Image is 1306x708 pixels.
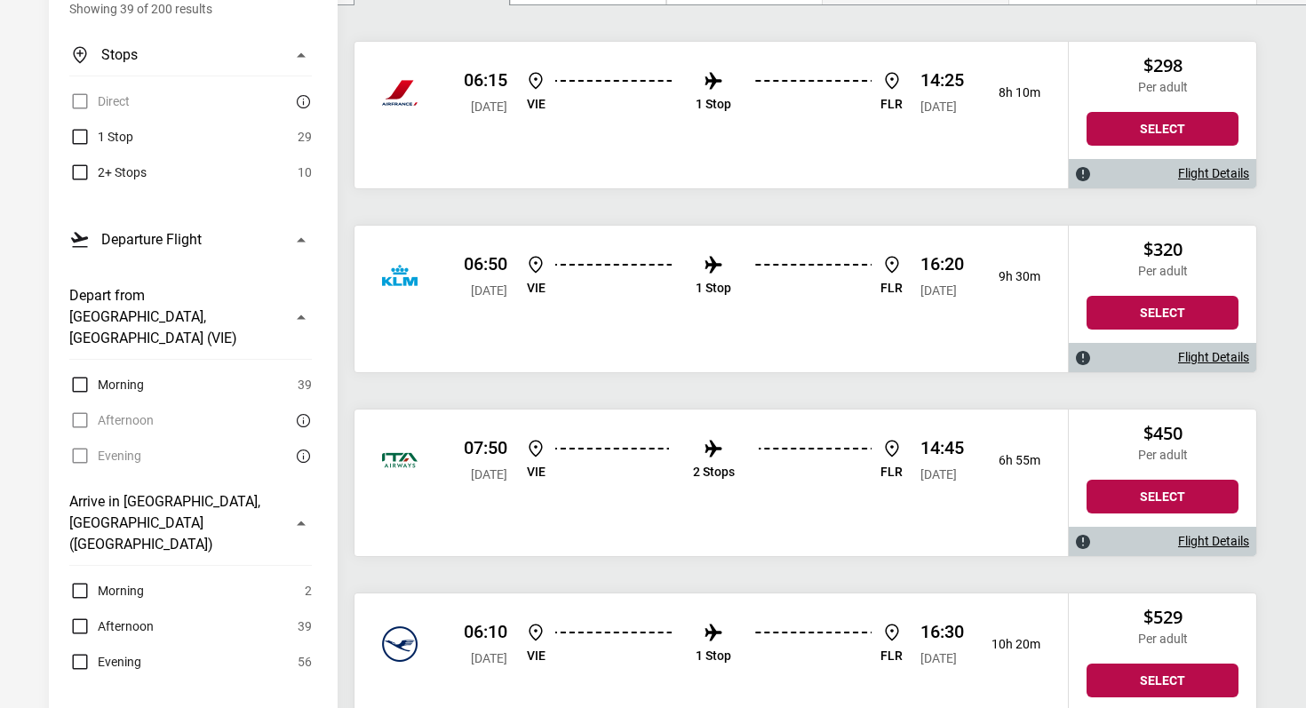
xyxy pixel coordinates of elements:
label: Morning [69,374,144,395]
p: VIE [525,281,546,296]
h3: Arrive in [GEOGRAPHIC_DATA], [GEOGRAPHIC_DATA] ([GEOGRAPHIC_DATA]) [69,491,280,555]
span: 29 [298,126,312,147]
p: 14:25 [920,69,964,91]
span: 56 [298,651,312,672]
a: Flight Details [1178,166,1249,181]
span: [DATE] [920,99,957,114]
p: 06:15 [464,69,507,91]
a: Flight Details [1178,534,1249,549]
span: 10 [298,162,312,183]
span: 39 [298,616,312,637]
button: Select [1087,296,1238,330]
p: 1 Stop [696,97,731,112]
p: FLR [880,97,903,112]
span: [DATE] [471,651,507,665]
button: Arrive in [GEOGRAPHIC_DATA], [GEOGRAPHIC_DATA] ([GEOGRAPHIC_DATA]) [69,481,312,566]
p: 2 Stops [693,465,735,480]
p: FLR [880,281,903,296]
span: 2 [305,580,312,601]
label: 2+ Stops [69,162,147,183]
p: 1 Stop [696,648,731,664]
h3: Departure Flight [101,229,202,251]
p: 6h 55m [978,453,1040,468]
label: 1 Stop [69,126,133,147]
span: [DATE] [920,283,957,298]
div: Air France 06:15 [DATE] VIE 1 Stop FLR 14:25 [DATE] 8h 10m [354,42,1068,188]
p: 8h 10m [978,85,1040,100]
button: Select [1087,112,1238,146]
div: Flight Details [1069,527,1256,556]
p: Per adult [1087,448,1238,463]
p: 07:50 [464,437,507,458]
p: 9h 30m [978,269,1040,284]
p: 14:45 [920,437,964,458]
p: 06:50 [464,253,507,274]
img: KLM [382,75,418,110]
h3: Stops [101,44,138,66]
p: 10h 20m [978,637,1040,652]
span: [DATE] [471,467,507,481]
span: [DATE] [920,651,957,665]
div: Flight Details [1069,159,1256,188]
img: Air France [382,442,418,478]
button: Select [1087,480,1238,513]
button: Select [1087,664,1238,697]
p: Per adult [1087,264,1238,279]
p: VIE [525,97,546,112]
button: Depart from [GEOGRAPHIC_DATA], [GEOGRAPHIC_DATA] (VIE) [69,274,312,360]
h2: $320 [1087,239,1238,260]
p: Per adult [1087,632,1238,647]
span: [DATE] [920,467,957,481]
span: [DATE] [471,99,507,114]
button: There are currently no flights matching this search criteria. Try removing some search filters. [291,410,312,431]
p: 16:20 [920,253,964,274]
p: 16:30 [920,621,964,642]
h2: $298 [1087,55,1238,76]
span: Afternoon [98,616,154,637]
span: 1 Stop [98,126,133,147]
p: VIE [525,648,546,664]
span: 39 [298,374,312,395]
p: FLR [880,465,903,480]
a: Flight Details [1178,350,1249,365]
span: Morning [98,374,144,395]
h3: Depart from [GEOGRAPHIC_DATA], [GEOGRAPHIC_DATA] (VIE) [69,285,280,349]
label: Afternoon [69,616,154,637]
span: 2+ Stops [98,162,147,183]
button: There are currently no flights matching this search criteria. Try removing some search filters. [291,91,312,112]
span: [DATE] [471,283,507,298]
div: KLM 06:50 [DATE] VIE 1 Stop FLR 16:20 [DATE] 9h 30m [354,226,1068,372]
div: ITA - Italia Trasporto Aereo 07:50 [DATE] VIE 2 Stops FLR 14:45 [DATE] 6h 55m [354,410,1068,556]
img: Air France [382,626,418,662]
button: Departure Flight [69,219,312,260]
button: Stops [69,34,312,76]
label: Evening [69,651,141,672]
p: Per adult [1087,80,1238,95]
label: Morning [69,580,144,601]
span: Morning [98,580,144,601]
h2: $450 [1087,423,1238,444]
button: There are currently no flights matching this search criteria. Try removing some search filters. [291,445,312,466]
img: KLM [382,259,418,294]
span: Evening [98,651,141,672]
p: 06:10 [464,621,507,642]
div: Flight Details [1069,343,1256,372]
p: 1 Stop [696,281,731,296]
p: FLR [880,648,903,664]
p: VIE [525,465,546,480]
h2: $529 [1087,607,1238,628]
